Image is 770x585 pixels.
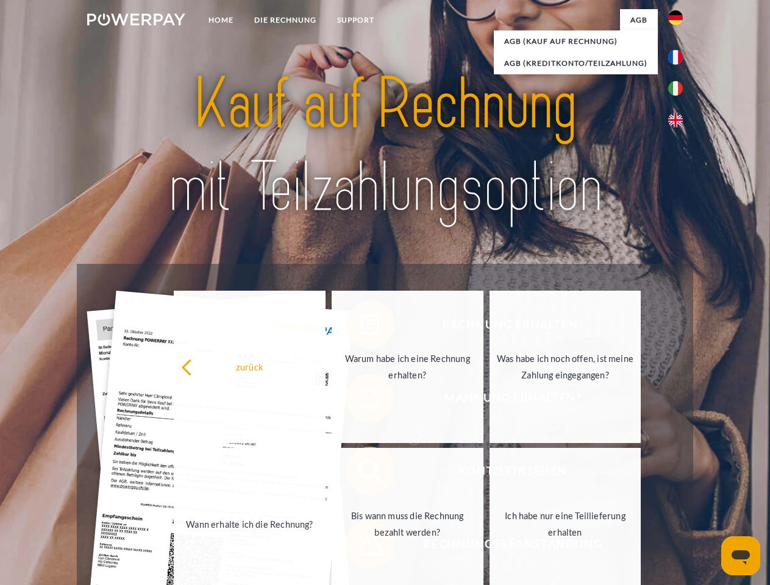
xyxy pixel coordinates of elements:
div: Bis wann muss die Rechnung bezahlt werden? [339,508,476,541]
img: de [668,10,683,25]
a: Was habe ich noch offen, ist meine Zahlung eingegangen? [490,291,641,443]
img: it [668,81,683,96]
img: en [668,113,683,127]
a: SUPPORT [327,9,385,31]
img: title-powerpay_de.svg [116,58,654,233]
div: Was habe ich noch offen, ist meine Zahlung eingegangen? [497,350,634,383]
div: Warum habe ich eine Rechnung erhalten? [339,350,476,383]
iframe: Schaltfläche zum Öffnen des Messaging-Fensters [721,536,760,575]
img: logo-powerpay-white.svg [87,13,185,26]
a: agb [620,9,658,31]
a: Home [198,9,244,31]
a: AGB (Kauf auf Rechnung) [494,30,658,52]
div: zurück [181,358,318,375]
div: Wann erhalte ich die Rechnung? [181,516,318,532]
a: DIE RECHNUNG [244,9,327,31]
img: fr [668,50,683,65]
div: Ich habe nur eine Teillieferung erhalten [497,508,634,541]
a: AGB (Kreditkonto/Teilzahlung) [494,52,658,74]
